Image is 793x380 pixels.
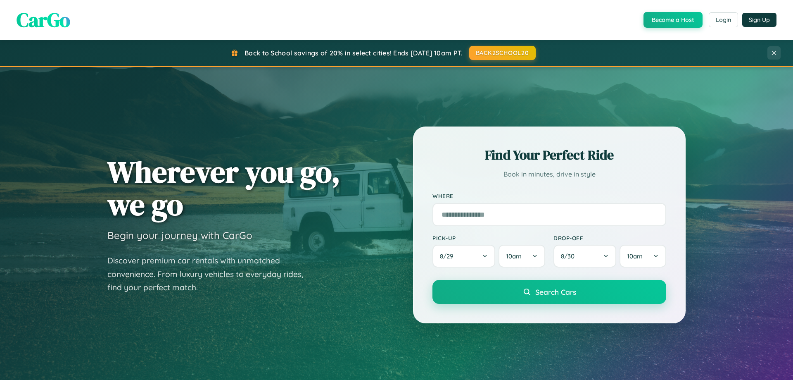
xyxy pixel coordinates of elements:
button: 8/30 [553,245,616,268]
p: Book in minutes, drive in style [432,168,666,180]
button: BACK2SCHOOL20 [469,46,536,60]
button: Search Cars [432,280,666,304]
span: 8 / 29 [440,252,457,260]
label: Where [432,193,666,200]
button: Become a Host [643,12,703,28]
label: Drop-off [553,234,666,241]
span: 10am [627,252,643,260]
button: Sign Up [742,13,776,27]
button: 10am [499,245,545,268]
span: Back to School savings of 20% in select cities! Ends [DATE] 10am PT. [245,49,463,57]
span: CarGo [17,6,70,33]
button: 8/29 [432,245,495,268]
label: Pick-up [432,234,545,241]
span: Search Cars [535,287,576,296]
span: 10am [506,252,522,260]
h1: Wherever you go, we go [107,155,340,221]
p: Discover premium car rentals with unmatched convenience. From luxury vehicles to everyday rides, ... [107,254,314,294]
button: Login [709,12,738,27]
span: 8 / 30 [561,252,579,260]
h2: Find Your Perfect Ride [432,146,666,164]
button: 10am [620,245,666,268]
h3: Begin your journey with CarGo [107,229,252,241]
